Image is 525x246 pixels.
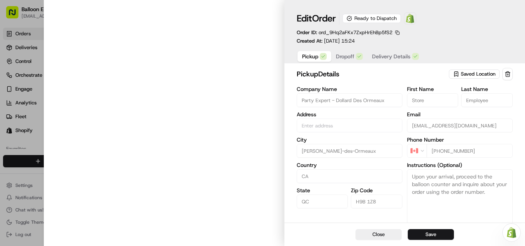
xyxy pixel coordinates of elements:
[297,137,402,142] label: City
[312,12,336,25] span: Order
[297,162,402,168] label: Country
[356,229,402,240] button: Close
[297,86,402,92] label: Company Name
[297,119,402,132] input: 3357 Bd des Sources, Dollard-des-Ormeaux, QC H9B 1Z8, CA
[407,112,513,117] label: Email
[404,12,416,25] a: Shopify
[407,93,459,107] input: Enter first name
[297,38,355,45] p: Created At:
[297,188,348,193] label: State
[408,229,454,240] button: Save
[342,14,401,23] div: Ready to Dispatch
[297,144,402,158] input: Enter city
[461,71,495,78] span: Saved Location
[407,86,459,92] label: First Name
[405,14,415,23] img: Shopify
[302,53,318,60] span: Pickup
[407,169,513,227] textarea: Upon your arrival, proceed to the balloon counter and inquire about your order using the order nu...
[297,195,348,208] input: Enter state
[297,169,402,183] input: Enter country
[297,112,402,117] label: Address
[297,93,402,107] input: Enter company name
[351,195,402,208] input: Enter zip code
[336,53,354,60] span: Dropoff
[297,69,447,79] h2: pickup Details
[372,53,410,60] span: Delivery Details
[449,69,501,79] button: Saved Location
[351,188,402,193] label: Zip Code
[407,137,513,142] label: Phone Number
[461,86,513,92] label: Last Name
[427,144,513,158] input: Enter phone number
[324,38,355,44] span: [DATE] 15:24
[407,162,513,168] label: Instructions (Optional)
[319,29,392,36] span: ord_9Hq2aFKx7ZxpHrEhBp5fS2
[407,119,513,132] input: Enter email
[297,29,392,36] p: Order ID:
[297,12,336,25] h1: Edit
[461,93,513,107] input: Enter last name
